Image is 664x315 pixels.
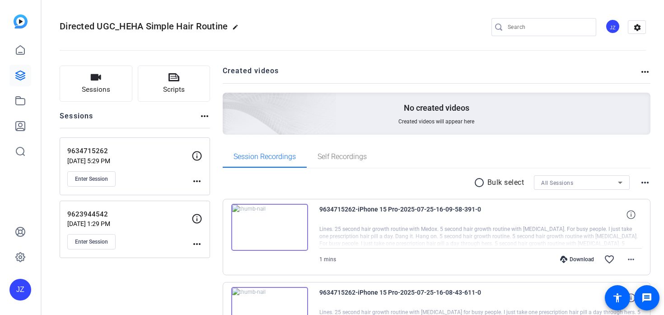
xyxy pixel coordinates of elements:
[192,239,202,249] mat-icon: more_horiz
[232,24,243,35] mat-icon: edit
[223,66,640,83] h2: Created videos
[14,14,28,28] img: blue-gradient.svg
[60,66,132,102] button: Sessions
[67,171,116,187] button: Enter Session
[319,287,486,309] span: 9634715262-iPhone 15 Pro-2025-07-25-16-08-43-611-0
[60,21,228,32] span: Directed UGC_HEHA Simple Hair Routine
[612,292,623,303] mat-icon: accessibility
[67,157,192,165] p: [DATE] 5:29 PM
[404,103,469,113] p: No created videos
[319,256,336,263] span: 1 mins
[318,153,367,160] span: Self Recordings
[67,209,192,220] p: 9623944542
[541,180,573,186] span: All Sessions
[67,220,192,227] p: [DATE] 1:29 PM
[605,19,621,35] ngx-avatar: Juan Zamparini
[640,177,650,188] mat-icon: more_horiz
[9,279,31,301] div: JZ
[67,146,192,156] p: 9634715262
[604,254,615,265] mat-icon: favorite_border
[163,85,185,95] span: Scripts
[605,19,620,34] div: JZ
[640,66,650,77] mat-icon: more_horiz
[67,234,116,249] button: Enter Session
[82,85,110,95] span: Sessions
[398,118,474,125] span: Created videos will appear here
[628,21,646,34] mat-icon: settings
[231,204,308,251] img: thumb-nail
[75,238,108,245] span: Enter Session
[234,153,296,160] span: Session Recordings
[192,176,202,187] mat-icon: more_horiz
[122,3,337,199] img: Creted videos background
[626,254,636,265] mat-icon: more_horiz
[508,22,589,33] input: Search
[556,256,599,263] div: Download
[641,292,652,303] mat-icon: message
[60,111,94,128] h2: Sessions
[138,66,210,102] button: Scripts
[319,204,486,226] span: 9634715262-iPhone 15 Pro-2025-07-25-16-09-58-391-0
[75,175,108,183] span: Enter Session
[199,111,210,122] mat-icon: more_horiz
[487,177,524,188] p: Bulk select
[474,177,487,188] mat-icon: radio_button_unchecked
